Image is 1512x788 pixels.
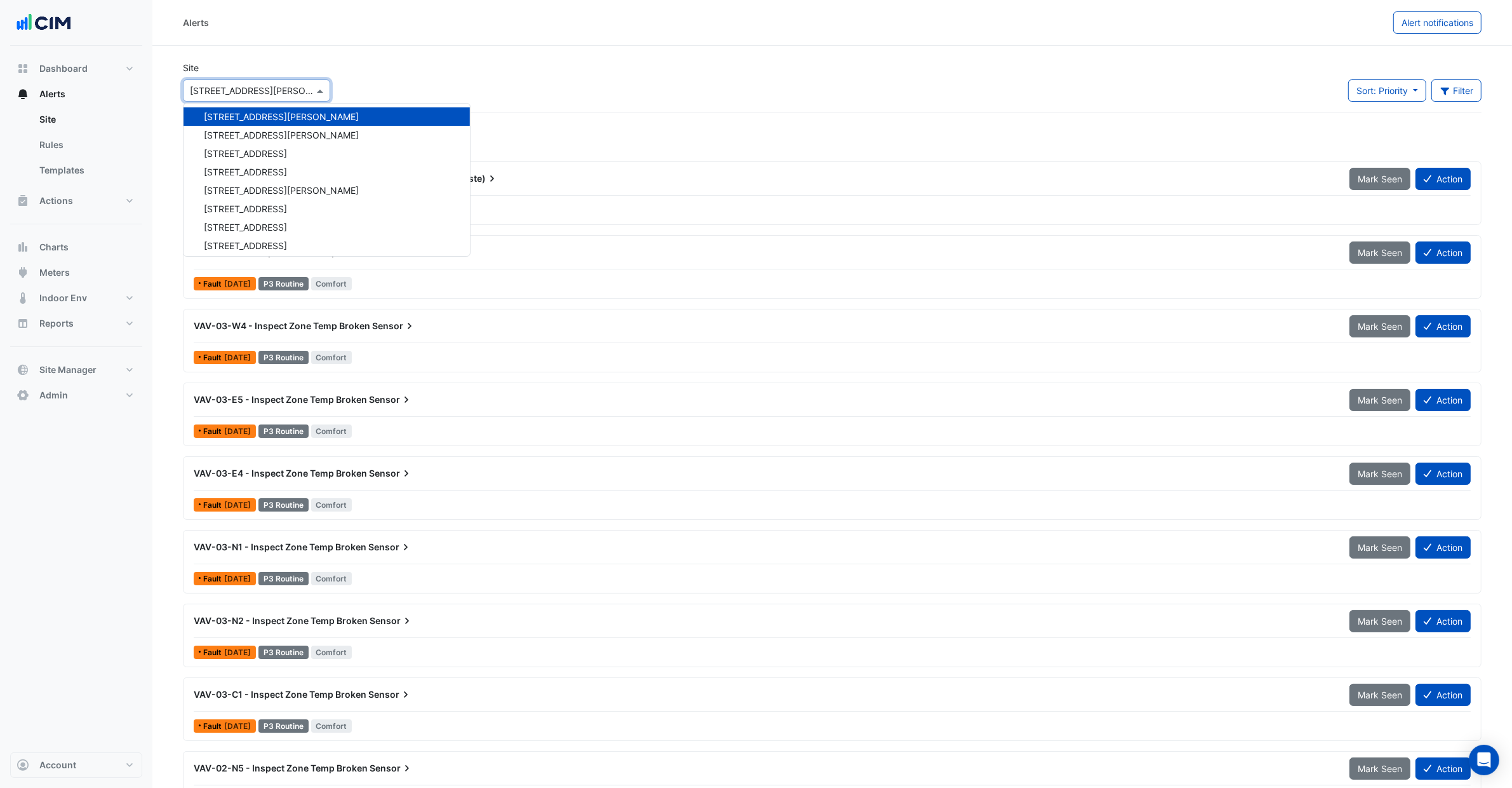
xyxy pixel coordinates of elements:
app-icon: Charts [17,241,29,254]
span: Mark Seen [1358,468,1402,479]
button: Account [10,752,142,778]
div: P3 Routine [258,498,309,512]
app-icon: Site Manager [17,363,29,376]
button: Action [1415,315,1471,337]
button: Site Manager [10,357,142,383]
span: Comfort [311,351,352,364]
button: Action [1415,536,1471,559]
span: VAV-02-N5 - Inspect Zone Temp Broken [194,763,368,773]
span: Mark Seen [1358,247,1402,258]
span: Sensor [368,688,412,701]
span: Fault [203,354,224,362]
span: Comfort [311,498,352,512]
button: Mark Seen [1349,610,1410,632]
button: Mark Seen [1349,168,1410,190]
div: Open Intercom Messenger [1469,745,1499,775]
button: Mark Seen [1349,315,1410,337]
span: VAV-03-E5 - Inspect Zone Temp Broken [194,394,367,405]
label: Site [183,61,199,74]
div: P3 Routine [258,646,309,659]
span: Mon 15-Sep-2025 17:45 AEST [224,426,251,436]
span: Sort: Priority [1356,85,1408,96]
div: Alerts [183,16,209,29]
span: VAV-03-E4 - Inspect Zone Temp Broken [194,468,367,479]
span: Site Manager [39,363,97,376]
app-icon: Indoor Env [17,292,29,304]
span: Account [39,759,76,771]
span: [STREET_ADDRESS] [204,166,287,177]
span: VAV-03-W4 - Inspect Zone Temp Broken [194,320,370,331]
button: Mark Seen [1349,536,1410,559]
button: Meters [10,260,142,285]
span: VAV-03-N1 - Inspect Zone Temp Broken [194,541,366,552]
span: Fault [203,280,224,288]
span: [STREET_ADDRESS][PERSON_NAME] [204,185,359,196]
span: Reports [39,317,74,330]
span: Comfort [311,646,352,659]
span: Sensor [370,615,413,627]
span: Mark Seen [1358,763,1402,774]
span: Mark Seen [1358,542,1402,553]
span: [STREET_ADDRESS][PERSON_NAME] [204,111,359,122]
img: Company Logo [15,10,72,36]
button: Charts [10,234,142,260]
button: Action [1415,757,1471,780]
span: Mark Seen [1358,321,1402,332]
span: Wed 17-Sep-2025 13:30 AEST [224,279,251,289]
span: Mon 15-Sep-2025 17:30 AEST [224,500,251,510]
button: Alert notifications [1393,11,1482,34]
span: Sensor [372,320,416,332]
span: Indoor Env [39,292,87,304]
span: Actions [39,194,73,207]
span: VAV-03-C1 - Inspect Zone Temp Broken [194,689,366,700]
button: Alerts [10,81,142,107]
span: Fault [203,649,224,656]
span: [STREET_ADDRESS] [204,148,287,159]
span: [STREET_ADDRESS][PERSON_NAME] [204,130,359,140]
button: Action [1415,463,1471,485]
span: Sensor [369,393,413,406]
span: Sensor [368,541,412,554]
span: Mark Seen [1358,616,1402,627]
button: Sort: Priority [1348,79,1426,102]
span: Waste) [455,172,498,185]
app-icon: Admin [17,389,29,402]
app-icon: Meters [17,266,29,279]
button: Dashboard [10,56,142,81]
span: Wed 17-Sep-2025 07:15 AEST [224,353,251,362]
button: Admin [10,383,142,408]
button: Action [1415,389,1471,411]
button: Filter [1431,79,1482,102]
span: [STREET_ADDRESS] [204,240,287,251]
app-icon: Actions [17,194,29,207]
span: Mon 15-Sep-2025 17:30 AEST [224,574,251,583]
button: Action [1415,610,1471,632]
span: Dashboard [39,62,88,75]
span: Mark Seen [1358,395,1402,405]
a: Rules [29,132,142,158]
span: Fault [203,501,224,509]
button: Action [1415,168,1471,190]
button: Mark Seen [1349,684,1410,706]
div: P3 Routine [258,719,309,733]
span: VAV-03-N2 - Inspect Zone Temp Broken [194,615,368,626]
button: Mark Seen [1349,463,1410,485]
span: Fault [203,723,224,730]
a: Templates [29,158,142,183]
span: Fault [203,428,224,435]
button: Mark Seen [1349,241,1410,264]
span: Comfort [311,425,352,438]
span: Comfort [311,277,352,290]
span: Admin [39,389,68,402]
button: Action [1415,241,1471,264]
app-icon: Alerts [17,88,29,100]
a: Site [29,107,142,132]
div: P3 Routine [258,351,309,364]
div: P3 Routine [258,425,309,438]
button: Indoor Env [10,285,142,311]
span: [STREET_ADDRESS] [204,222,287,233]
span: Alert notifications [1402,17,1473,28]
button: Mark Seen [1349,389,1410,411]
app-icon: Dashboard [17,62,29,75]
span: Comfort [311,572,352,585]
